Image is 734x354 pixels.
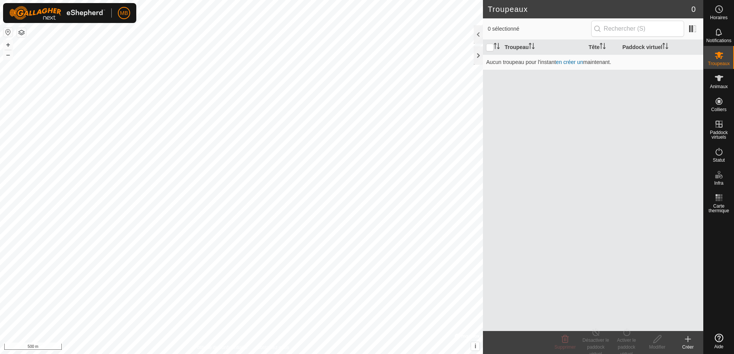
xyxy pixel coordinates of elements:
button: Réinitialiser la carte [3,28,13,37]
button: + [3,40,13,49]
button: Couches de carte [17,28,26,37]
span: i [474,343,476,349]
span: Statut [713,158,725,162]
span: Infra [714,181,723,185]
button: – [3,50,13,59]
p-sorticon: Activer pour trier [494,44,500,50]
a: Contactez-nous [257,344,289,351]
span: Troupeaux [708,61,730,66]
span: Paddock virtuels [706,130,732,139]
span: Horaires [710,15,727,20]
input: Rechercher (S) [591,21,684,37]
h2: Troupeaux [488,5,691,14]
p-sorticon: Activer pour trier [600,44,606,50]
span: 0 sélectionné [488,25,591,33]
span: Supprimer [554,344,575,350]
span: Animaux [710,84,728,89]
span: MB [120,9,128,17]
div: Créer [673,344,703,351]
td: Aucun troupeau pour l'instant maintenant. [483,54,703,70]
p-sorticon: Activer pour trier [662,44,668,50]
span: Carte thermique [706,204,732,213]
a: Aide [704,331,734,352]
span: 0 [691,3,696,15]
p-sorticon: Activer pour trier [529,44,535,50]
span: Colliers [711,107,726,112]
th: Paddock virtuel [619,40,703,55]
button: i [471,342,479,351]
th: Tête [585,40,619,55]
span: Notifications [706,38,731,43]
div: Modifier [642,344,673,351]
a: en créer un [556,59,583,65]
img: Logo Gallagher [9,6,105,20]
th: Troupeau [501,40,585,55]
a: Politique de confidentialité [194,344,247,351]
span: Aide [714,344,723,349]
